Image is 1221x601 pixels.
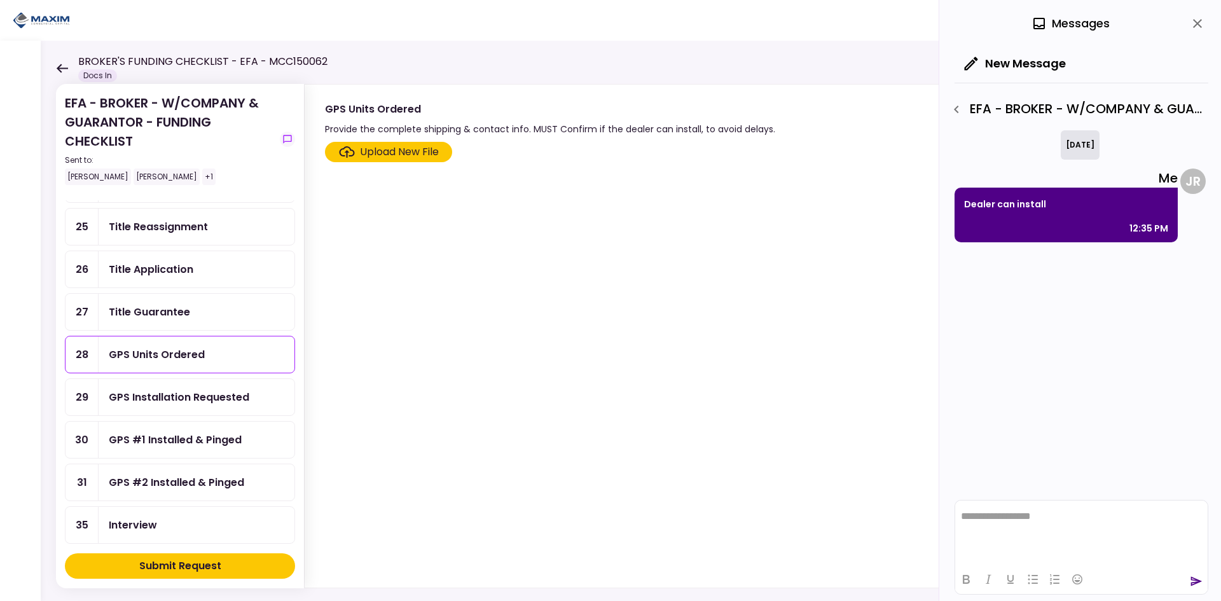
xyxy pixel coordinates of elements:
[65,169,131,185] div: [PERSON_NAME]
[66,336,99,373] div: 28
[977,570,999,588] button: Italic
[65,93,275,185] div: EFA - BROKER - W/COMPANY & GUARANTOR - FUNDING CHECKLIST
[65,293,295,331] a: 27Title Guarantee
[946,99,1208,120] div: EFA - BROKER - W/COMPANY & GUARANTOR - FUNDING CHECKLIST - GPS Units Ordered
[955,47,1076,80] button: New Message
[964,197,1168,212] p: Dealer can install
[1187,13,1208,34] button: close
[66,507,99,543] div: 35
[202,169,216,185] div: +1
[955,501,1208,564] iframe: Rich Text Area
[325,142,452,162] span: Click here to upload the required document
[134,169,200,185] div: [PERSON_NAME]
[78,69,117,82] div: Docs In
[66,464,99,501] div: 31
[139,558,221,574] div: Submit Request
[66,379,99,415] div: 29
[360,144,439,160] div: Upload New File
[1031,14,1110,33] div: Messages
[109,474,244,490] div: GPS #2 Installed & Pinged
[66,422,99,458] div: 30
[65,553,295,579] button: Submit Request
[65,251,295,288] a: 26Title Application
[109,261,193,277] div: Title Application
[66,209,99,245] div: 25
[13,11,70,30] img: Partner icon
[1129,221,1168,236] div: 12:35 PM
[109,432,242,448] div: GPS #1 Installed & Pinged
[65,464,295,501] a: 31GPS #2 Installed & Pinged
[65,336,295,373] a: 28GPS Units Ordered
[955,169,1178,188] div: Me
[1190,575,1203,588] button: send
[65,155,275,166] div: Sent to:
[325,121,775,137] div: Provide the complete shipping & contact info. MUST Confirm if the dealer can install, to avoid de...
[65,506,295,544] a: 35Interview
[65,378,295,416] a: 29GPS Installation Requested
[1044,570,1066,588] button: Numbered list
[304,84,1196,588] div: GPS Units OrderedProvide the complete shipping & contact info. MUST Confirm if the dealer can ins...
[78,54,328,69] h1: BROKER'S FUNDING CHECKLIST - EFA - MCC150062
[66,294,99,330] div: 27
[65,421,295,459] a: 30GPS #1 Installed & Pinged
[109,517,157,533] div: Interview
[66,251,99,287] div: 26
[325,101,775,117] div: GPS Units Ordered
[1061,130,1100,160] div: [DATE]
[1066,570,1088,588] button: Emojis
[109,389,249,405] div: GPS Installation Requested
[109,219,208,235] div: Title Reassignment
[1000,570,1021,588] button: Underline
[1180,169,1206,194] div: J R
[109,347,205,363] div: GPS Units Ordered
[109,304,190,320] div: Title Guarantee
[280,132,295,147] button: show-messages
[1022,570,1044,588] button: Bullet list
[955,570,977,588] button: Bold
[65,208,295,245] a: 25Title Reassignment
